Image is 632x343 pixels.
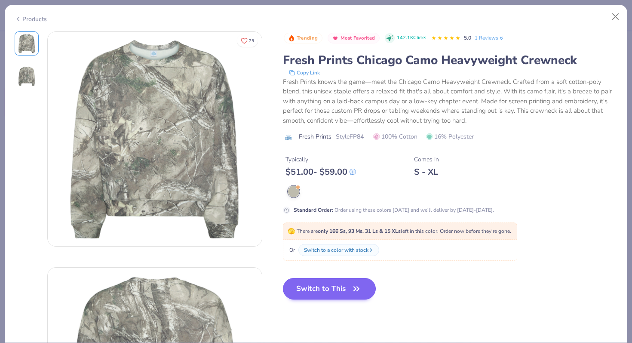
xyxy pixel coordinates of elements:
span: 🫣 [288,227,295,235]
div: Typically [285,155,356,164]
strong: Standard Order : [294,207,333,213]
span: 142.1K Clicks [397,34,426,42]
span: There are left in this color. Order now before they're gone. [288,228,511,235]
button: Switch to a color with stock [298,244,379,256]
span: Style FP84 [336,132,364,141]
span: 5.0 [464,34,471,41]
button: copy to clipboard [286,68,322,77]
span: 100% Cotton [373,132,417,141]
strong: only 166 Ss, 93 Ms, 31 Ls & 15 XLs [318,228,401,235]
button: Like [237,34,258,47]
div: Comes In [414,155,439,164]
span: 16% Polyester [426,132,474,141]
div: 5.0 Stars [431,31,460,45]
span: Trending [297,36,318,40]
div: S - XL [414,167,439,177]
div: Products [15,15,47,24]
div: Fresh Prints Chicago Camo Heavyweight Crewneck [283,52,618,68]
img: Trending sort [288,35,295,42]
button: Badge Button [328,33,380,44]
span: Fresh Prints [299,132,331,141]
button: Switch to This [283,278,376,300]
a: 1 Reviews [475,34,504,42]
span: Most Favorited [341,36,375,40]
div: $ 51.00 - $ 59.00 [285,167,356,177]
img: brand logo [283,134,295,141]
div: Switch to a color with stock [304,246,368,254]
img: Front [48,32,262,246]
div: Fresh Prints knows the game—meet the Chicago Camo Heavyweight Crewneck. Crafted from a soft cotto... [283,77,618,126]
img: Most Favorited sort [332,35,339,42]
button: Close [607,9,624,25]
span: Or [288,246,295,254]
span: 25 [249,39,254,43]
img: Back [16,66,37,87]
img: Front [16,33,37,54]
button: Badge Button [284,33,322,44]
div: Order using these colors [DATE] and we'll deliver by [DATE]-[DATE]. [294,206,494,214]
